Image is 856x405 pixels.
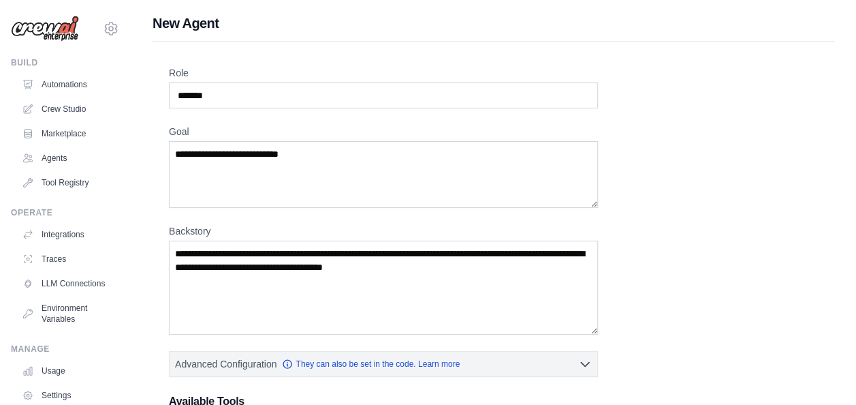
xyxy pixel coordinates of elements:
[16,98,119,120] a: Crew Studio
[16,248,119,270] a: Traces
[11,57,119,68] div: Build
[16,297,119,330] a: Environment Variables
[16,123,119,145] a: Marketplace
[16,172,119,194] a: Tool Registry
[16,273,119,295] a: LLM Connections
[169,66,598,80] label: Role
[175,357,276,371] span: Advanced Configuration
[16,147,119,169] a: Agents
[153,14,834,33] h1: New Agent
[169,224,598,238] label: Backstory
[170,352,597,376] button: Advanced Configuration They can also be set in the code. Learn more
[16,360,119,382] a: Usage
[282,359,460,370] a: They can also be set in the code. Learn more
[169,125,598,138] label: Goal
[11,344,119,355] div: Manage
[16,224,119,245] a: Integrations
[11,207,119,218] div: Operate
[16,74,119,95] a: Automations
[11,16,79,42] img: Logo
